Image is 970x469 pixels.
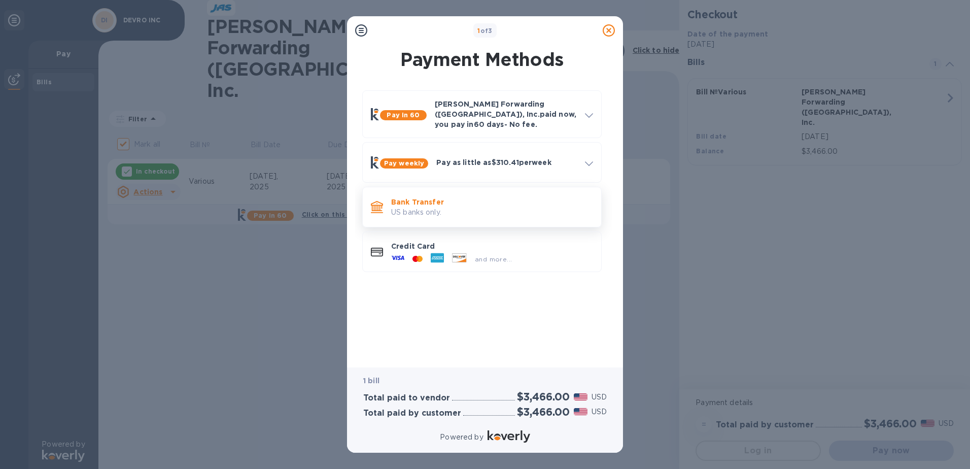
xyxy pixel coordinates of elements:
[517,390,570,403] h2: $3,466.00
[391,241,593,251] p: Credit Card
[363,377,379,385] b: 1 bill
[517,406,570,418] h2: $3,466.00
[475,255,512,263] span: and more...
[363,393,450,403] h3: Total paid to vendor
[477,27,493,35] b: of 3
[435,99,577,129] p: [PERSON_NAME] Forwarding ([GEOGRAPHIC_DATA]), Inc. paid now, you pay in 60 days - No fee.
[592,392,607,403] p: USD
[363,409,461,418] h3: Total paid by customer
[384,159,424,167] b: Pay weekly
[391,197,593,207] p: Bank Transfer
[477,27,480,35] span: 1
[391,207,593,218] p: US banks only.
[592,407,607,417] p: USD
[488,430,530,443] img: Logo
[574,393,587,400] img: USD
[436,157,577,167] p: Pay as little as $310.41 per week
[387,111,420,119] b: Pay in 60
[360,49,604,70] h1: Payment Methods
[574,408,587,415] img: USD
[440,432,483,443] p: Powered by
